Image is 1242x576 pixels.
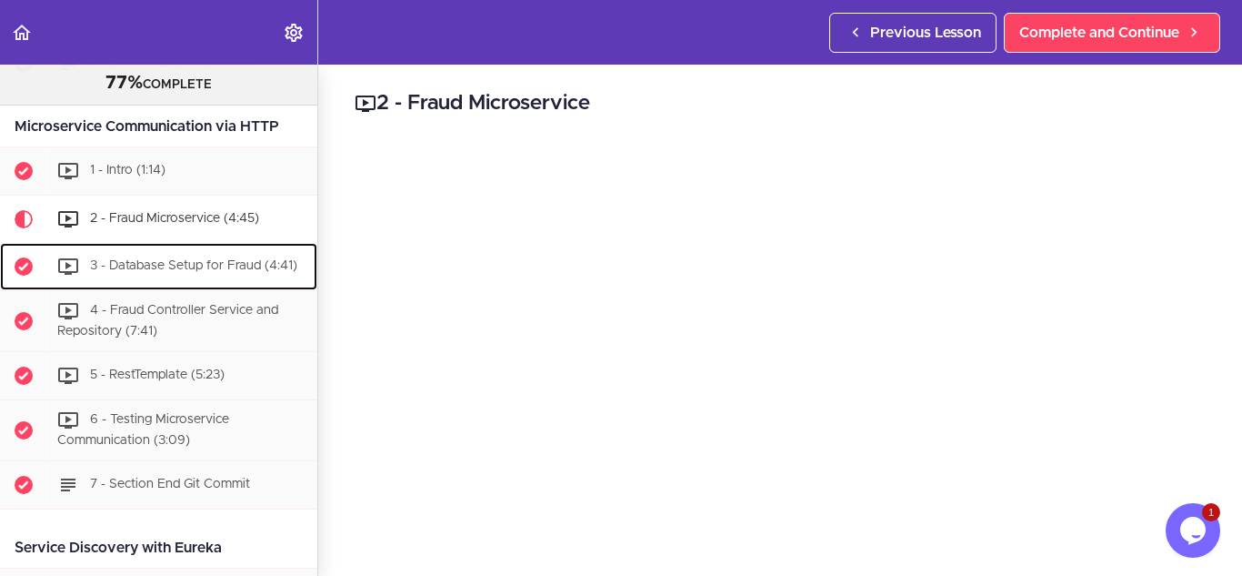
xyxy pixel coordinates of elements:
span: 6 - Testing Microservice Communication (3:09) [57,413,229,447]
span: Complete and Continue [1019,22,1179,44]
span: 77% [105,74,143,92]
span: 3 - Database Setup for Fraud (4:41) [90,260,297,273]
span: 7 - Section End Git Commit [90,478,250,490]
span: Previous Lesson [870,22,981,44]
a: Previous Lesson [829,13,997,53]
svg: Back to course curriculum [11,22,33,44]
span: 2 - Fraud Microservice (4:45) [90,213,259,226]
span: 4 - Fraud Controller Service and Repository (7:41) [57,305,278,339]
span: 5 - RestTemplate (5:23) [90,369,225,381]
iframe: chat widget [1166,503,1224,558]
h2: 2 - Fraud Microservice [355,88,1206,119]
a: Complete and Continue [1004,13,1220,53]
svg: Settings Menu [283,22,305,44]
div: COMPLETE [23,72,295,96]
span: 1 - Intro (1:14) [90,165,165,177]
